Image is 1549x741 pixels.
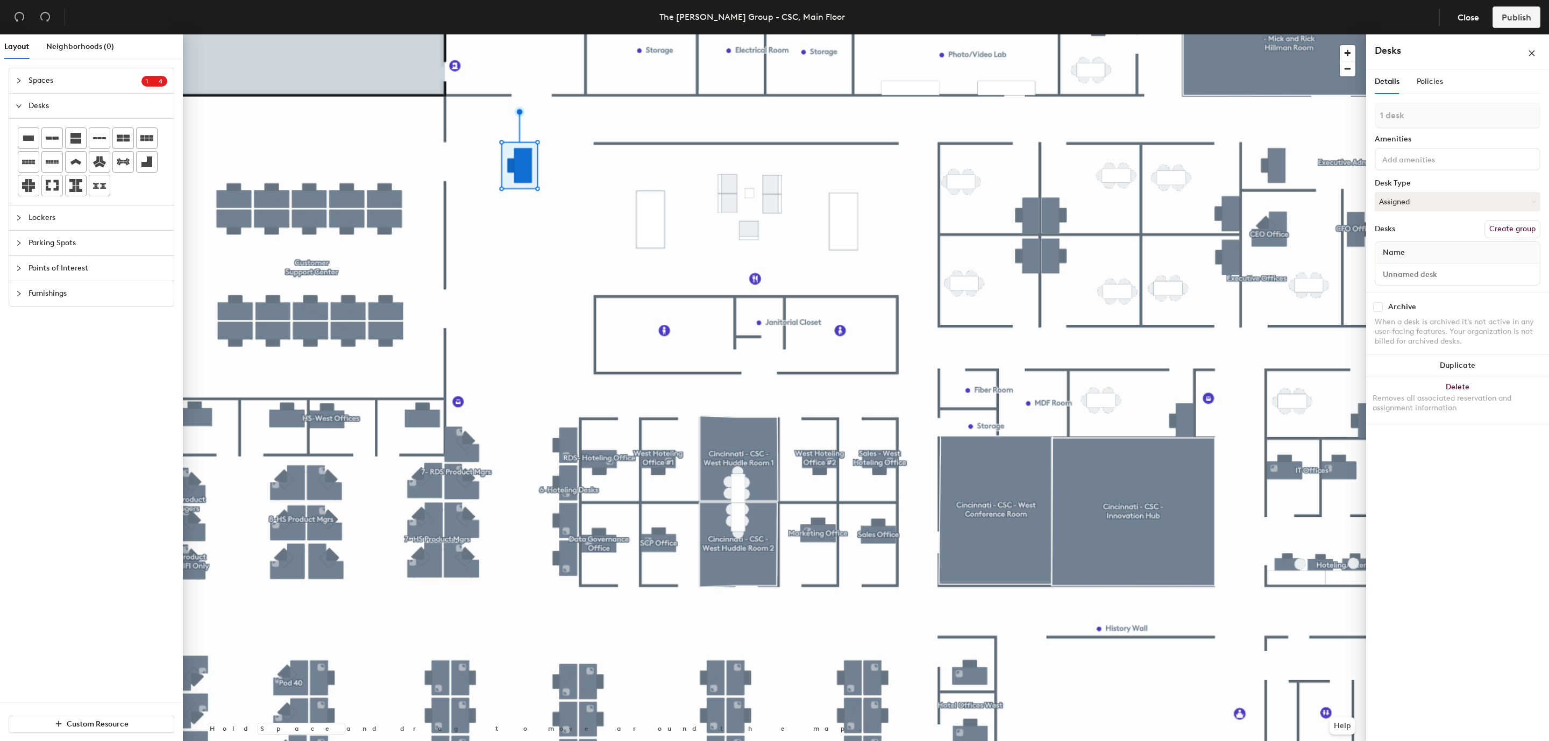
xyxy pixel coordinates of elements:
input: Add amenities [1380,152,1477,165]
div: Archive [1388,303,1416,311]
span: Desks [29,94,167,118]
h4: Desks [1375,44,1493,58]
span: Close [1458,12,1479,23]
div: Amenities [1375,135,1540,144]
div: The [PERSON_NAME] Group - CSC, Main Floor [659,10,845,24]
button: Duplicate [1366,355,1549,376]
span: Spaces [29,68,141,93]
input: Unnamed desk [1377,267,1538,282]
button: Help [1330,717,1355,735]
span: undo [14,11,25,22]
div: Desk Type [1375,179,1540,188]
span: Parking Spots [29,231,167,255]
span: collapsed [16,215,22,221]
span: Furnishings [29,281,167,306]
span: collapsed [16,290,22,297]
span: Layout [4,42,29,51]
button: Custom Resource [9,716,174,733]
button: Undo (⌘ + Z) [9,6,30,28]
span: 1 [146,77,159,85]
span: Name [1377,243,1410,262]
button: Redo (⌘ + ⇧ + Z) [34,6,56,28]
button: Close [1448,6,1488,28]
span: Neighborhoods (0) [46,42,114,51]
sup: 14 [141,76,167,87]
span: Policies [1417,77,1443,86]
span: close [1528,49,1536,57]
span: Details [1375,77,1399,86]
button: Create group [1484,220,1540,238]
button: Publish [1493,6,1540,28]
span: Lockers [29,205,167,230]
button: DeleteRemoves all associated reservation and assignment information [1366,376,1549,424]
button: Assigned [1375,192,1540,211]
span: Points of Interest [29,256,167,281]
span: collapsed [16,77,22,84]
div: Removes all associated reservation and assignment information [1373,394,1543,413]
div: Desks [1375,225,1395,233]
span: expanded [16,103,22,109]
div: When a desk is archived it's not active in any user-facing features. Your organization is not bil... [1375,317,1540,346]
span: collapsed [16,240,22,246]
span: 4 [159,77,163,85]
span: collapsed [16,265,22,272]
span: Custom Resource [67,719,129,729]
